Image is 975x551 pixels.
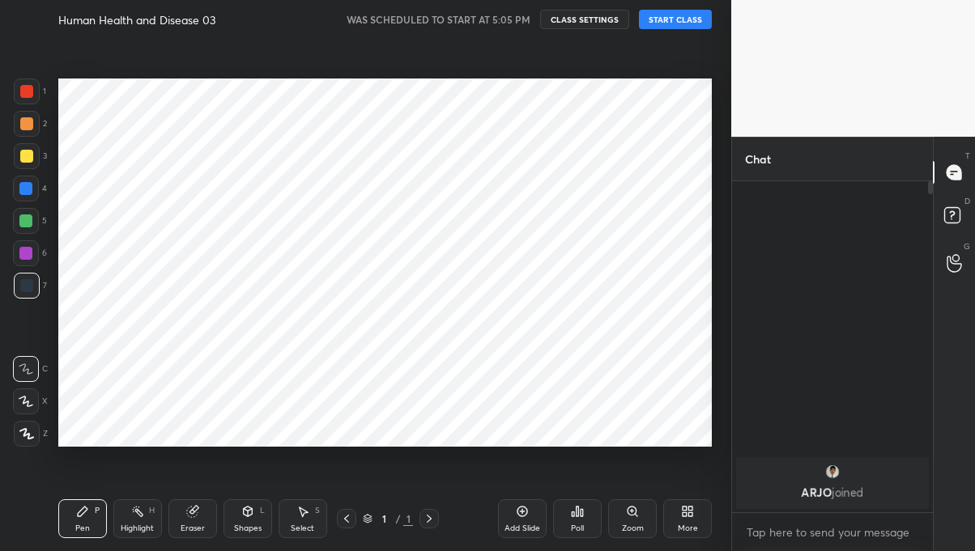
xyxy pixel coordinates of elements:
[571,524,584,532] div: Poll
[347,12,530,27] h5: WAS SCHEDULED TO START AT 5:05 PM
[746,486,919,499] p: ARJO
[13,240,47,266] div: 6
[540,10,629,29] button: CLASS SETTINGS
[639,10,712,29] button: START CLASS
[965,150,970,162] p: T
[121,524,154,532] div: Highlight
[964,195,970,207] p: D
[260,506,265,515] div: L
[14,78,46,104] div: 1
[58,12,215,28] h4: Human Health and Disease 03
[964,240,970,252] p: G
[181,524,205,532] div: Eraser
[832,485,864,500] span: joined
[732,454,933,512] div: grid
[14,111,47,137] div: 2
[234,524,262,532] div: Shapes
[824,464,841,480] img: 808054d8e26e45289994f61101d61ca8.jpg
[95,506,100,515] div: P
[14,143,47,169] div: 3
[376,514,392,523] div: 1
[149,506,155,515] div: H
[14,273,47,299] div: 7
[678,524,698,532] div: More
[403,511,413,526] div: 1
[395,514,400,523] div: /
[291,524,314,532] div: Select
[13,176,47,201] div: 4
[14,421,48,447] div: Z
[13,208,47,234] div: 5
[13,356,48,382] div: C
[13,388,48,414] div: X
[75,524,90,532] div: Pen
[732,138,784,180] p: Chat
[315,506,320,515] div: S
[622,524,644,532] div: Zoom
[505,524,540,532] div: Add Slide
